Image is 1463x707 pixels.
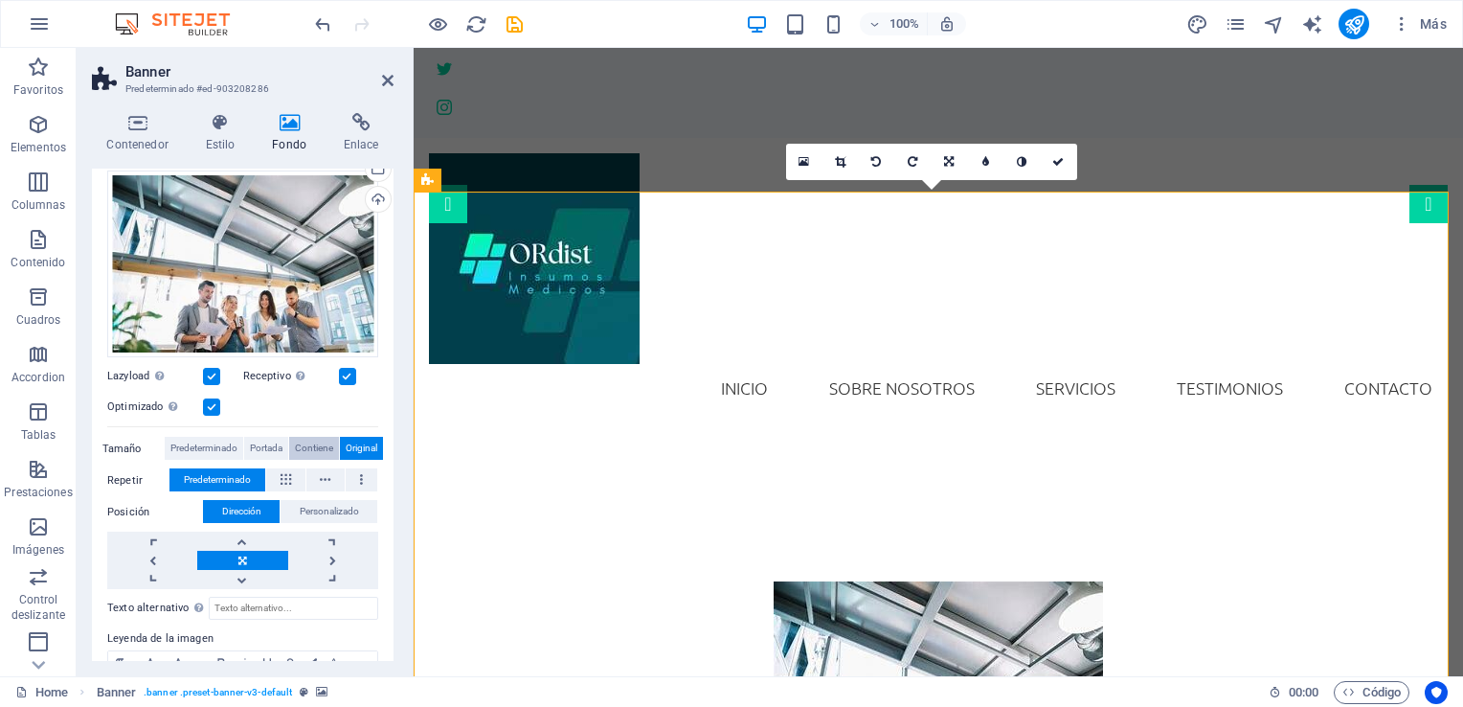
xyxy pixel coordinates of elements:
[139,651,169,674] button: Font Family
[11,197,66,213] p: Columnas
[1041,144,1077,180] a: Confirmar ( Ctrl ⏎ )
[107,597,209,620] label: Texto alternativo
[1300,12,1323,35] button: text_generator
[464,12,487,35] button: reload
[1425,681,1448,704] button: Usercentrics
[1289,681,1318,704] span: 00 00
[1225,13,1247,35] i: Páginas (Ctrl+Alt+S)
[107,396,203,419] label: Optimizado
[97,681,137,704] span: Haz clic para seleccionar y doble clic para editar
[1334,681,1409,704] button: Código
[311,12,334,35] button: undo
[295,437,333,460] span: Contiene
[968,144,1004,180] a: Desenfoque
[1185,12,1208,35] button: design
[13,82,63,98] p: Favoritos
[92,113,191,153] h4: Contenedor
[504,13,526,35] i: Guardar (Ctrl+S)
[465,13,487,35] i: Volver a cargar página
[1186,13,1208,35] i: Diseño (Ctrl+Alt+Y)
[169,651,200,674] button: Font Size
[860,12,928,35] button: 100%
[191,113,258,153] h4: Estilo
[822,144,859,180] a: Modo de recorte
[1263,13,1285,35] i: Navegador
[4,485,72,500] p: Prestaciones
[889,12,919,35] h6: 100%
[125,80,355,98] h3: Predeterminado #ed-903208286
[107,171,378,358] div: CORPORATIVO-AeG0gE02QJKmYrVc_19ldw.jpg
[938,15,956,33] i: Al redimensionar, ajustar el nivel de zoom automáticamente para ajustarse al dispositivo elegido.
[1339,9,1369,39] button: publish
[210,651,233,674] button: Bold (Ctrl+B)
[503,12,526,35] button: save
[1342,681,1401,704] span: Código
[102,438,165,461] label: Tamaño
[169,468,265,491] button: Predeterminado
[895,144,932,180] a: Girar 90° a la derecha
[11,140,66,155] p: Elementos
[1262,12,1285,35] button: navigator
[281,500,377,523] button: Personalizado
[256,651,279,674] button: Underline (Ctrl+U)
[289,437,339,460] button: Contiene
[233,651,256,674] button: Italic (Ctrl+I)
[244,437,288,460] button: Portada
[97,681,328,704] nav: breadcrumb
[250,437,282,460] span: Portada
[222,500,261,523] span: Dirección
[859,144,895,180] a: Girar 90° a la izquierda
[300,687,308,697] i: Este elemento es un preajuste personalizable
[312,13,334,35] i: Deshacer: change_background_size (Ctrl+Z)
[108,651,139,674] button: Paragraph Format
[15,681,68,704] a: Haz clic para cancelar la selección y doble clic para abrir páginas
[107,469,169,492] label: Repetir
[203,500,280,523] button: Dirección
[11,255,65,270] p: Contenido
[932,144,968,180] a: Cambiar orientación
[316,687,327,697] i: Este elemento contiene un fondo
[1269,681,1319,704] h6: Tiempo de la sesión
[107,365,203,388] label: Lazyload
[1301,13,1323,35] i: AI Writer
[786,144,822,180] a: Selecciona archivos del administrador de archivos, de la galería de fotos o carga archivo(s)
[21,427,56,443] p: Tablas
[184,468,251,491] span: Predeterminado
[165,437,243,460] button: Predeterminado
[1343,13,1365,35] i: Publicar
[1302,685,1305,699] span: :
[302,651,323,674] button: Colors
[11,370,65,385] p: Accordion
[125,63,394,80] h2: Banner
[12,542,64,558] p: Imágenes
[107,501,203,524] label: Posición
[1392,14,1447,34] span: Más
[300,500,359,523] span: Personalizado
[328,113,394,153] h4: Enlace
[243,365,339,388] label: Receptivo
[170,437,237,460] span: Predeterminado
[1384,9,1454,39] button: Más
[110,12,254,35] img: Editor Logo
[16,312,61,328] p: Cuadros
[340,437,383,460] button: Original
[279,651,302,674] button: Strikethrough
[209,597,378,620] input: Texto alternativo...
[1004,144,1041,180] a: Escala de grises
[144,681,292,704] span: . banner .preset-banner-v3-default
[258,113,329,153] h4: Fondo
[346,437,377,460] span: Original
[426,12,449,35] button: Haz clic para salir del modo de previsualización y seguir editando
[1224,12,1247,35] button: pages
[323,651,344,674] button: Icons
[107,627,378,650] label: Leyenda de la imagen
